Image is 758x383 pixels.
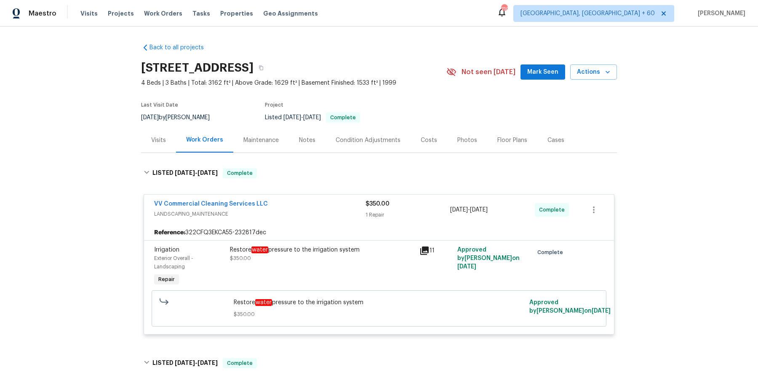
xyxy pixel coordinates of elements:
span: - [450,206,488,214]
span: 4 Beds | 3 Baths | Total: 3162 ft² | Above Grade: 1629 ft² | Basement Finished: 1533 ft² | 1999 [141,79,446,87]
span: Work Orders [144,9,182,18]
button: Copy Address [254,60,269,75]
div: 322CFQ3EKCA55-232817dec [144,225,614,240]
h6: LISTED [152,358,218,368]
span: Approved by [PERSON_NAME] on [529,300,611,314]
div: Restore pressure to the irrigation system [230,246,414,254]
span: Maestro [29,9,56,18]
div: by [PERSON_NAME] [141,112,220,123]
span: [DATE] [450,207,468,213]
div: LISTED [DATE]-[DATE]Complete [141,350,617,377]
span: - [283,115,321,121]
div: Maintenance [243,136,279,145]
span: Properties [220,9,253,18]
span: Complete [224,359,256,367]
div: 710 [501,5,507,13]
div: Notes [299,136,315,145]
span: Complete [537,248,566,257]
span: [DATE] [198,360,218,366]
b: Reference: [154,228,185,237]
span: Complete [539,206,568,214]
span: - [175,170,218,176]
div: 11 [419,246,452,256]
span: Restore pressure to the irrigation system [234,298,525,307]
span: Complete [327,115,359,120]
div: Costs [421,136,437,145]
div: Cases [547,136,564,145]
button: Actions [570,64,617,80]
span: Geo Assignments [263,9,318,18]
span: Mark Seen [527,67,558,78]
span: $350.00 [366,201,390,207]
span: [DATE] [470,207,488,213]
span: LANDSCAPING_MAINTENANCE [154,210,366,218]
span: [PERSON_NAME] [694,9,745,18]
a: Back to all projects [141,43,222,52]
span: $350.00 [234,310,525,319]
h6: LISTED [152,168,218,178]
span: [DATE] [175,170,195,176]
div: LISTED [DATE]-[DATE]Complete [141,160,617,187]
span: [DATE] [175,360,195,366]
span: Project [265,102,283,107]
span: [DATE] [303,115,321,121]
span: Repair [155,275,178,284]
span: [DATE] [198,170,218,176]
span: Complete [224,169,256,177]
div: Condition Adjustments [336,136,400,145]
span: Exterior Overall - Landscaping [154,256,193,269]
span: [GEOGRAPHIC_DATA], [GEOGRAPHIC_DATA] + 60 [520,9,655,18]
div: Work Orders [186,136,223,144]
span: Last Visit Date [141,102,178,107]
span: Not seen [DATE] [462,68,515,76]
button: Mark Seen [520,64,565,80]
div: Floor Plans [497,136,527,145]
span: [DATE] [592,308,611,314]
h2: [STREET_ADDRESS] [141,64,254,72]
span: - [175,360,218,366]
a: VV Commercial Cleaning Services LLC [154,201,268,207]
span: $350.00 [230,256,251,261]
span: Tasks [192,11,210,16]
span: Actions [577,67,610,78]
span: [DATE] [141,115,159,121]
em: water [255,299,272,306]
span: [DATE] [283,115,301,121]
span: Approved by [PERSON_NAME] on [457,247,520,270]
span: Irrigation [154,247,179,253]
div: Photos [457,136,477,145]
div: Visits [151,136,166,145]
span: [DATE] [457,264,476,270]
span: Visits [80,9,98,18]
em: water [251,246,268,253]
span: Listed [265,115,360,121]
div: 1 Repair [366,211,450,219]
span: Projects [108,9,134,18]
